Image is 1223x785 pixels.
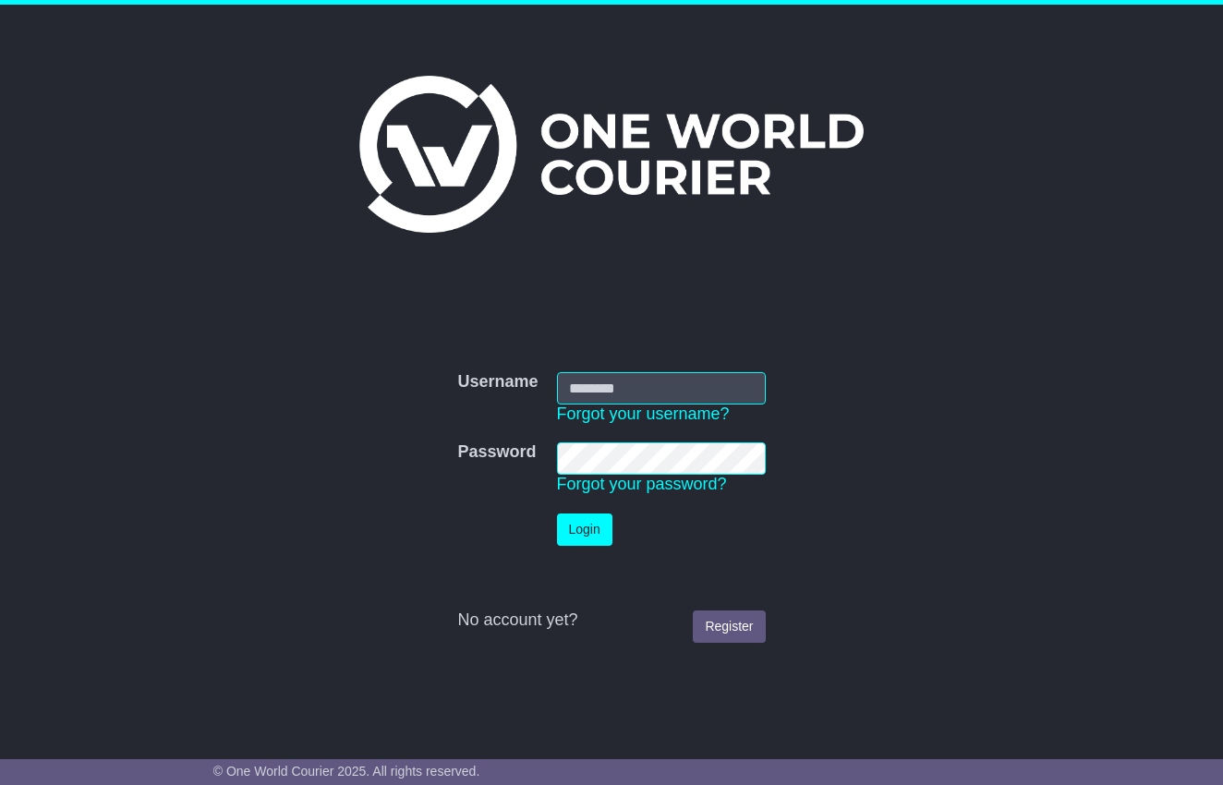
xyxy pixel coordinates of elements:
[557,513,612,546] button: Login
[457,372,538,392] label: Username
[457,610,765,631] div: No account yet?
[557,475,727,493] a: Forgot your password?
[457,442,536,463] label: Password
[693,610,765,643] a: Register
[213,764,480,779] span: © One World Courier 2025. All rights reserved.
[557,405,730,423] a: Forgot your username?
[359,76,864,233] img: One World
